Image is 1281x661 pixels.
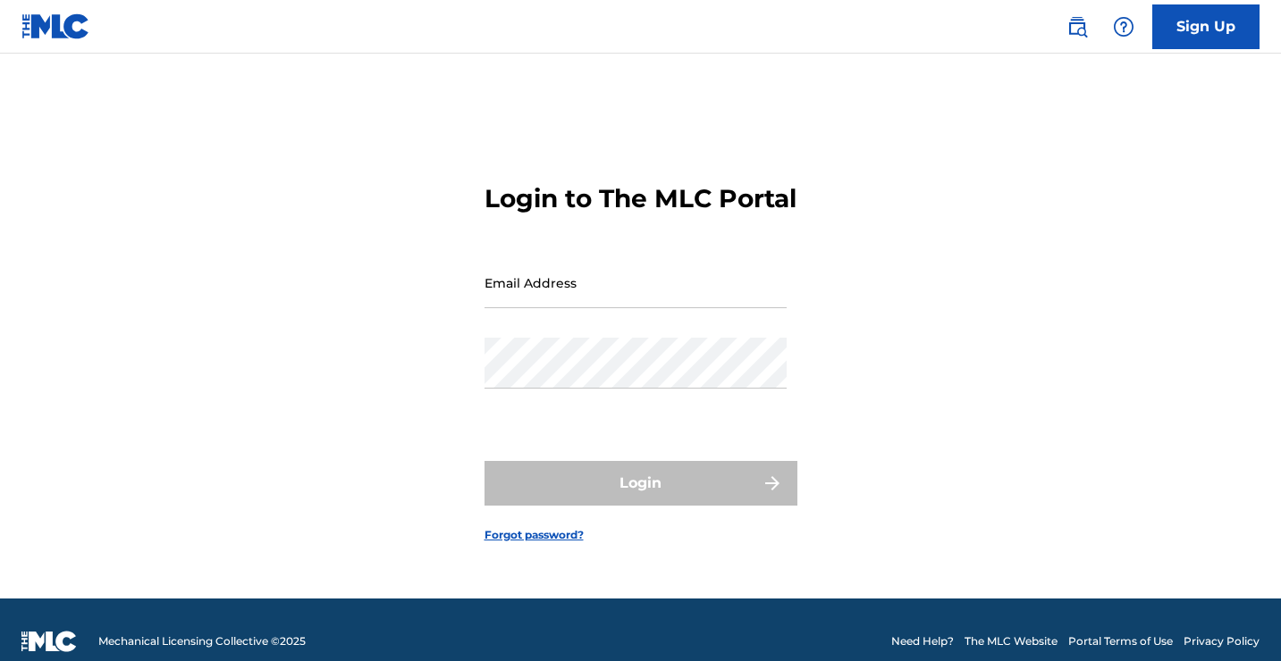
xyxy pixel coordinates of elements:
a: Sign Up [1152,4,1260,49]
a: The MLC Website [965,633,1058,649]
img: help [1113,16,1134,38]
span: Mechanical Licensing Collective © 2025 [98,633,306,649]
h3: Login to The MLC Portal [485,183,796,214]
img: MLC Logo [21,13,90,39]
a: Forgot password? [485,527,584,543]
img: search [1066,16,1088,38]
a: Privacy Policy [1184,633,1260,649]
a: Portal Terms of Use [1068,633,1173,649]
img: logo [21,631,77,652]
div: Help [1106,9,1142,45]
a: Public Search [1059,9,1095,45]
a: Need Help? [891,633,954,649]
